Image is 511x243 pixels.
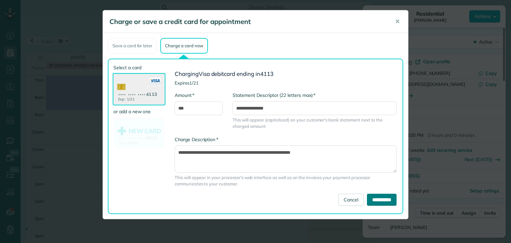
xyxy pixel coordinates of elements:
[175,81,397,85] h4: Expires
[108,38,157,54] div: Save a card for later
[338,194,364,206] a: Cancel
[175,92,194,99] label: Amount
[175,136,218,143] label: Charge Description
[175,174,397,187] span: This will appear in your processor's web interface as well as on the invoices your payment proces...
[395,18,400,25] span: ✕
[113,64,165,71] label: Select a card
[233,92,315,99] label: Statement Descriptor (22 letters max)
[175,71,397,77] h3: Charging card ending in
[113,108,165,115] label: or add a new one
[189,80,199,86] span: 1/21
[211,70,224,77] span: debit
[109,17,386,26] h5: Charge or save a credit card for appointment
[160,38,208,54] div: Charge a card now
[233,117,397,129] span: This will appear (capitalized) on your customer's bank statement next to the charged amount
[260,70,273,77] span: 4113
[199,70,210,77] span: Visa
